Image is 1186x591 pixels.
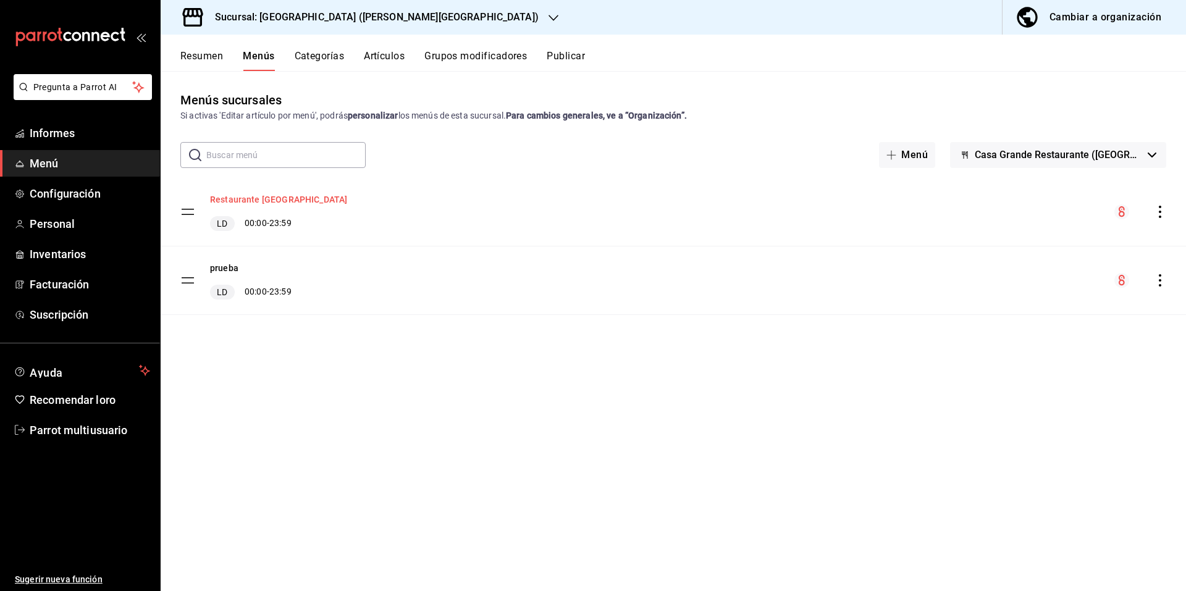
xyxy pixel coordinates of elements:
font: Sugerir nueva función [15,574,103,584]
button: arrastrar [180,204,195,219]
font: 23:59 [269,217,292,227]
font: Cambiar a organización [1049,11,1161,23]
font: Menú [30,157,59,170]
div: pestañas de navegación [180,49,1186,71]
font: Si activas 'Editar artículo por menú', podrás [180,111,348,120]
a: Pregunta a Parrot AI [9,90,152,103]
font: 00:00 [245,217,267,227]
font: Parrot multiusuario [30,424,128,437]
font: Grupos modificadores [424,50,527,62]
font: Menús [243,50,274,62]
table: mesa de creación de menús [161,178,1186,315]
button: arrastrar [180,273,195,288]
font: LD [217,287,227,297]
button: Menú [879,142,935,168]
font: los menús de esta sucursal. [398,111,507,120]
button: comportamiento [1154,206,1166,218]
button: Pregunta a Parrot AI [14,74,152,100]
font: Publicar [547,50,585,62]
font: Inventarios [30,248,86,261]
font: Artículos [364,50,405,62]
font: Suscripción [30,308,88,321]
font: Categorías [295,50,345,62]
button: Casa Grande Restaurante ([GEOGRAPHIC_DATA]) [950,142,1166,168]
font: - [267,286,269,296]
font: Para cambios generales, ve a “Organización”. [506,111,687,120]
font: prueba [210,264,238,274]
font: Facturación [30,278,89,291]
font: personalizar [348,111,398,120]
font: Configuración [30,187,101,200]
font: Pregunta a Parrot AI [33,82,117,92]
button: prueba [210,261,238,275]
font: Informes [30,127,75,140]
button: abrir_cajón_menú [136,32,146,42]
font: Resumen [180,50,223,62]
font: 00:00 [245,286,267,296]
font: 23:59 [269,286,292,296]
font: Ayuda [30,366,63,379]
font: - [267,217,269,227]
font: Menú [901,149,928,161]
button: comportamiento [1154,274,1166,287]
font: Restaurante [GEOGRAPHIC_DATA] [210,195,347,205]
font: Personal [30,217,75,230]
font: Menús sucursales [180,93,282,107]
font: LD [217,219,227,228]
button: Restaurante [GEOGRAPHIC_DATA] [210,193,347,206]
font: Recomendar loro [30,393,116,406]
input: Buscar menú [206,143,366,167]
font: Sucursal: [GEOGRAPHIC_DATA] ([PERSON_NAME][GEOGRAPHIC_DATA]) [215,11,539,23]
